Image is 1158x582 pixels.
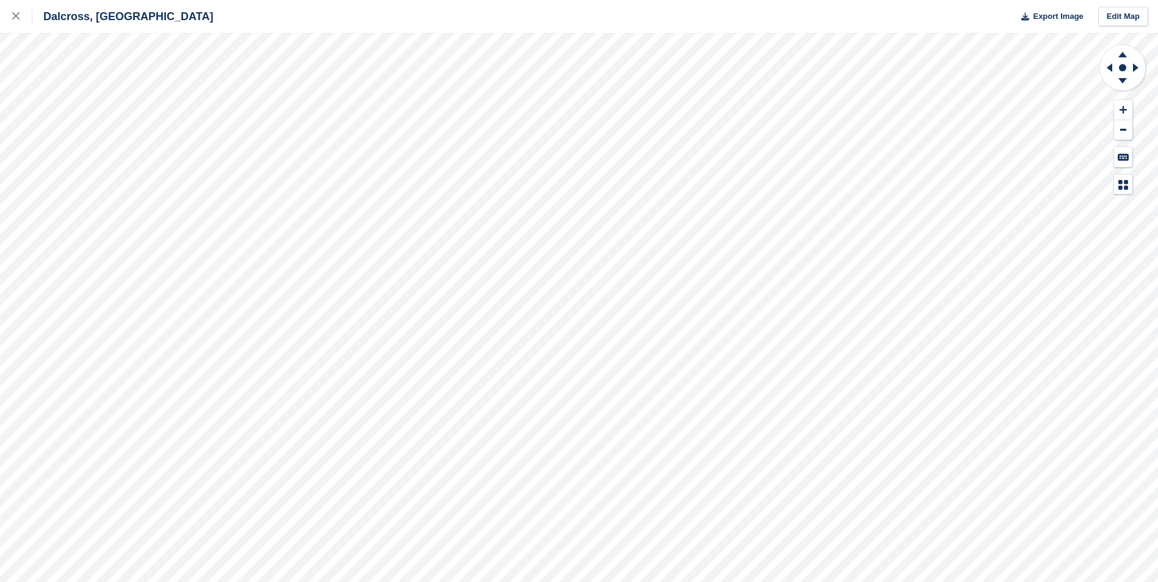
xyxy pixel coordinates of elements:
div: Dalcross, [GEOGRAPHIC_DATA] [32,9,213,24]
span: Export Image [1033,10,1083,23]
button: Export Image [1014,7,1084,27]
button: Zoom Out [1114,120,1132,140]
button: Map Legend [1114,174,1132,195]
button: Zoom In [1114,100,1132,120]
a: Edit Map [1098,7,1148,27]
button: Keyboard Shortcuts [1114,147,1132,167]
